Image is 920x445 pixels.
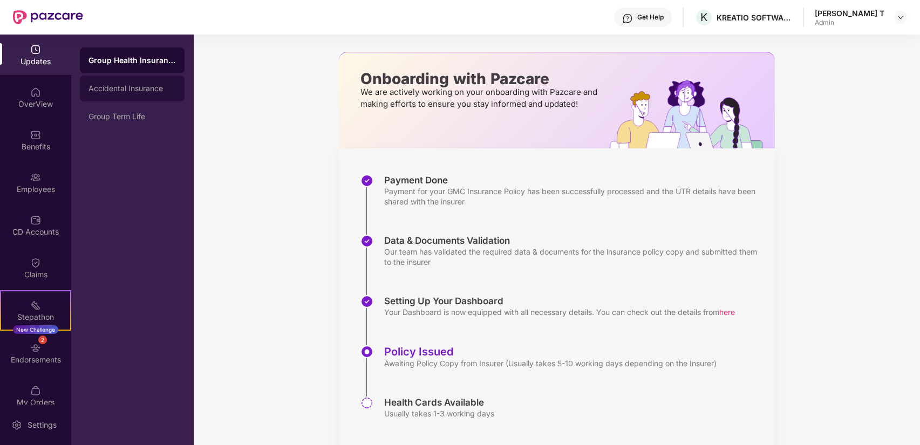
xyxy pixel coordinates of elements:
[13,10,83,24] img: New Pazcare Logo
[360,235,373,248] img: svg+xml;base64,PHN2ZyBpZD0iU3RlcC1Eb25lLTMyeDMyIiB4bWxucz0iaHR0cDovL3d3dy53My5vcmcvMjAwMC9zdmciIH...
[815,8,884,18] div: [PERSON_NAME] T
[384,235,764,247] div: Data & Documents Validation
[384,186,764,207] div: Payment for your GMC Insurance Policy has been successfully processed and the UTR details have be...
[38,336,47,344] div: 2
[24,420,60,430] div: Settings
[360,86,601,110] p: We are actively working on your onboarding with Pazcare and making efforts to ensure you stay inf...
[360,174,373,187] img: svg+xml;base64,PHN2ZyBpZD0iU3RlcC1Eb25lLTMyeDMyIiB4bWxucz0iaHR0cDovL3d3dy53My5vcmcvMjAwMC9zdmciIH...
[360,345,373,358] img: svg+xml;base64,PHN2ZyBpZD0iU3RlcC1BY3RpdmUtMzJ4MzIiIHhtbG5zPSJodHRwOi8vd3d3LnczLm9yZy8yMDAwL3N2Zy...
[384,174,764,186] div: Payment Done
[384,247,764,267] div: Our team has validated the required data & documents for the insurance policy copy and submitted ...
[622,13,633,24] img: svg+xml;base64,PHN2ZyBpZD0iSGVscC0zMngzMiIgeG1sbnM9Imh0dHA6Ly93d3cudzMub3JnLzIwMDAvc3ZnIiB3aWR0aD...
[360,396,373,409] img: svg+xml;base64,PHN2ZyBpZD0iU3RlcC1QZW5kaW5nLTMyeDMyIiB4bWxucz0iaHR0cDovL3d3dy53My5vcmcvMjAwMC9zdm...
[384,408,494,419] div: Usually takes 1-3 working days
[700,11,707,24] span: K
[88,112,176,121] div: Group Term Life
[1,312,70,323] div: Stepathon
[384,295,735,307] div: Setting Up Your Dashboard
[384,307,735,317] div: Your Dashboard is now equipped with all necessary details. You can check out the details from
[30,172,41,183] img: svg+xml;base64,PHN2ZyBpZD0iRW1wbG95ZWVzIiB4bWxucz0iaHR0cDovL3d3dy53My5vcmcvMjAwMC9zdmciIHdpZHRoPS...
[13,325,58,334] div: New Challenge
[30,215,41,225] img: svg+xml;base64,PHN2ZyBpZD0iQ0RfQWNjb3VudHMiIGRhdGEtbmFtZT0iQ0QgQWNjb3VudHMiIHhtbG5zPSJodHRwOi8vd3...
[384,396,494,408] div: Health Cards Available
[896,13,905,22] img: svg+xml;base64,PHN2ZyBpZD0iRHJvcGRvd24tMzJ4MzIiIHhtbG5zPSJodHRwOi8vd3d3LnczLm9yZy8yMDAwL3N2ZyIgd2...
[30,385,41,396] img: svg+xml;base64,PHN2ZyBpZD0iTXlfT3JkZXJzIiBkYXRhLW5hbWU9Ik15IE9yZGVycyIgeG1sbnM9Imh0dHA6Ly93d3cudz...
[30,343,41,353] img: svg+xml;base64,PHN2ZyBpZD0iRW5kb3JzZW1lbnRzIiB4bWxucz0iaHR0cDovL3d3dy53My5vcmcvMjAwMC9zdmciIHdpZH...
[360,74,601,84] p: Onboarding with Pazcare
[88,84,176,93] div: Accidental Insurance
[30,44,41,55] img: svg+xml;base64,PHN2ZyBpZD0iVXBkYXRlZCIgeG1sbnM9Imh0dHA6Ly93d3cudzMub3JnLzIwMDAvc3ZnIiB3aWR0aD0iMj...
[88,55,176,66] div: Group Health Insurance
[815,18,884,27] div: Admin
[30,129,41,140] img: svg+xml;base64,PHN2ZyBpZD0iQmVuZWZpdHMiIHhtbG5zPSJodHRwOi8vd3d3LnczLm9yZy8yMDAwL3N2ZyIgd2lkdGg9Ij...
[610,80,774,148] img: hrOnboarding
[717,12,792,23] div: KREATIO SOFTWARE PRIVATE LIMITED
[360,295,373,308] img: svg+xml;base64,PHN2ZyBpZD0iU3RlcC1Eb25lLTMyeDMyIiB4bWxucz0iaHR0cDovL3d3dy53My5vcmcvMjAwMC9zdmciIH...
[30,300,41,311] img: svg+xml;base64,PHN2ZyB4bWxucz0iaHR0cDovL3d3dy53My5vcmcvMjAwMC9zdmciIHdpZHRoPSIyMSIgaGVpZ2h0PSIyMC...
[637,13,664,22] div: Get Help
[384,358,717,368] div: Awaiting Policy Copy from Insurer (Usually takes 5-10 working days depending on the Insurer)
[384,345,717,358] div: Policy Issued
[30,257,41,268] img: svg+xml;base64,PHN2ZyBpZD0iQ2xhaW0iIHhtbG5zPSJodHRwOi8vd3d3LnczLm9yZy8yMDAwL3N2ZyIgd2lkdGg9IjIwIi...
[11,420,22,430] img: svg+xml;base64,PHN2ZyBpZD0iU2V0dGluZy0yMHgyMCIgeG1sbnM9Imh0dHA6Ly93d3cudzMub3JnLzIwMDAvc3ZnIiB3aW...
[719,307,735,317] span: here
[30,87,41,98] img: svg+xml;base64,PHN2ZyBpZD0iSG9tZSIgeG1sbnM9Imh0dHA6Ly93d3cudzMub3JnLzIwMDAvc3ZnIiB3aWR0aD0iMjAiIG...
